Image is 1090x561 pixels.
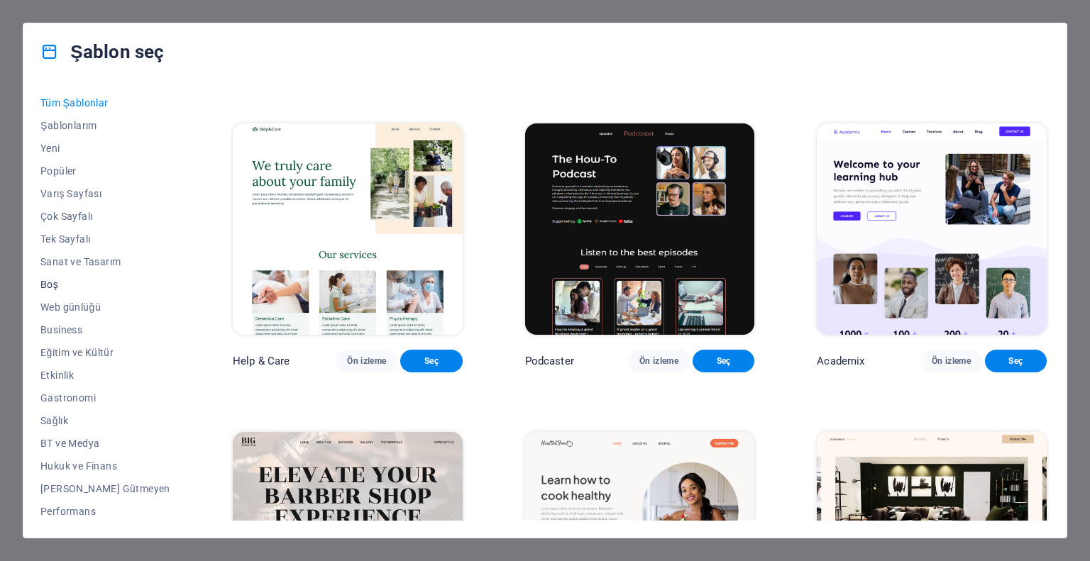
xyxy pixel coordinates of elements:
span: Şablonlarım [40,120,170,131]
span: Sanat ve Tasarım [40,256,170,267]
button: Seç [400,350,462,372]
button: Performans [40,500,170,523]
span: Business [40,324,170,335]
span: Seç [704,355,743,367]
span: Performans [40,506,170,517]
button: Eğitim ve Kültür [40,341,170,364]
span: Seç [996,355,1035,367]
span: Çok Sayfalı [40,211,170,222]
span: Gastronomi [40,392,170,404]
p: Academix [817,354,864,368]
button: Etkinlik [40,364,170,387]
button: Ön izleme [336,350,397,372]
span: Hukuk ve Finans [40,460,170,472]
p: Podcaster [525,354,574,368]
img: Academix [817,123,1047,335]
button: Seç [693,350,754,372]
span: BT ve Medya [40,438,170,449]
button: Gastronomi [40,387,170,409]
span: Tüm Şablonlar [40,97,170,109]
span: Ön izleme [347,355,386,367]
h4: Şablon seç [40,40,164,63]
span: Eğitim ve Kültür [40,347,170,358]
span: Sağlık [40,415,170,426]
span: Ön izleme [932,355,971,367]
button: Ön izleme [628,350,690,372]
button: [PERSON_NAME] Gütmeyen [40,477,170,500]
span: Varış Sayfası [40,188,170,199]
span: Popüler [40,165,170,177]
span: Web günlüğü [40,301,170,313]
span: Tek Sayfalı [40,233,170,245]
button: Business [40,318,170,341]
button: Boş [40,273,170,296]
button: Web günlüğü [40,296,170,318]
button: Varış Sayfası [40,182,170,205]
span: Ön izleme [639,355,678,367]
button: Tek Sayfalı [40,228,170,250]
img: Podcaster [525,123,755,335]
span: Yeni [40,143,170,154]
button: Seç [985,350,1047,372]
button: Tüm Şablonlar [40,91,170,114]
button: Hukuk ve Finans [40,455,170,477]
button: Sağlık [40,409,170,432]
span: Boş [40,279,170,290]
button: Popüler [40,160,170,182]
button: BT ve Medya [40,432,170,455]
span: [PERSON_NAME] Gütmeyen [40,483,170,494]
span: Seç [412,355,451,367]
img: Help & Care [233,123,463,335]
button: Yeni [40,137,170,160]
span: Etkinlik [40,370,170,381]
button: Çok Sayfalı [40,205,170,228]
button: Sanat ve Tasarım [40,250,170,273]
p: Help & Care [233,354,290,368]
button: Şablonlarım [40,114,170,137]
button: Ön izleme [920,350,982,372]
